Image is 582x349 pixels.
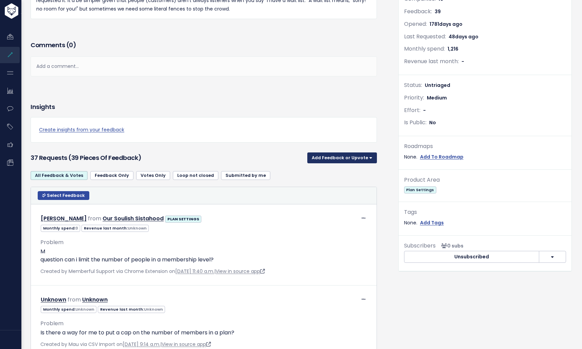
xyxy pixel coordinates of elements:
div: None. [404,153,566,161]
span: Unknown [128,225,147,231]
span: Monthly spend: [41,225,80,232]
a: Unknown [41,296,66,304]
div: Add a comment... [31,56,377,76]
span: 1,216 [448,45,458,52]
span: Problem [40,238,63,246]
span: Plan Settings [404,186,436,194]
span: Problem [40,319,63,327]
span: <p><strong>Subscribers</strong><br><br> No subscribers yet<br> </p> [438,242,463,249]
p: M question can i limit the number of people in a membership level? [40,247,367,264]
span: Revenue last month: [404,57,459,65]
a: Add Tags [420,219,444,227]
span: Subscribers [404,242,436,250]
h3: Insights [31,102,55,112]
div: Tags [404,207,566,217]
img: logo-white.9d6f32f41409.svg [3,3,56,19]
span: Is Public: [404,118,426,126]
span: - [423,107,426,114]
a: Votes Only [136,171,170,180]
span: days ago [439,21,462,27]
div: None. [404,219,566,227]
span: Monthly spend: [41,306,96,313]
span: Last Requested: [404,33,446,40]
h3: Comments ( ) [31,40,377,50]
div: Roadmaps [404,142,566,151]
span: Priority: [404,94,424,102]
button: Unsubscribed [404,251,539,263]
span: Select Feedback [47,192,85,198]
span: Untriaged [425,82,450,89]
span: Revenue last month: [98,306,165,313]
a: View in source app [162,341,211,348]
a: Add To Roadmap [420,153,463,161]
button: Add Feedback or Upvote [307,152,377,163]
span: Medium [427,94,447,101]
a: Unknown [82,296,108,304]
span: Opened: [404,20,427,28]
div: Product Area [404,175,566,185]
span: Unknown [144,307,163,312]
p: Is there a way for me to put a cap on the number of members in a plan? [40,329,367,337]
span: 0 [75,225,78,231]
a: All Feedback & Votes [31,171,88,180]
a: Loop not closed [173,171,218,180]
a: Create insights from your feedback [39,126,368,134]
a: Feedback Only [90,171,133,180]
span: 39 [435,8,441,15]
span: Created by Memberful Support via Chrome Extension on | [40,268,265,275]
button: Select Feedback [38,191,89,200]
h3: 37 Requests (39 pieces of Feedback) [31,153,305,163]
span: Effort: [404,106,420,114]
span: Monthly spend: [404,45,445,53]
strong: PLAN SETTINGS [167,216,199,222]
a: [DATE] 11:40 a.m. [175,268,214,275]
span: 0 [69,41,73,49]
span: from [88,215,101,222]
span: 48 [449,33,478,40]
span: - [461,58,464,65]
span: days ago [455,33,478,40]
a: [DATE] 9:14 a.m. [123,341,160,348]
a: [PERSON_NAME] [41,215,87,222]
span: from [68,296,81,304]
a: Our Soulish Sistahood [103,215,164,222]
span: Status: [404,81,422,89]
span: Unknown [75,307,94,312]
span: Feedback: [404,7,432,15]
a: Submitted by me [221,171,270,180]
span: 1781 [430,21,462,27]
span: Created by Mau via CSV Import on | [40,341,211,348]
span: No [429,119,436,126]
a: View in source app [216,268,265,275]
span: Revenue last month: [81,225,149,232]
